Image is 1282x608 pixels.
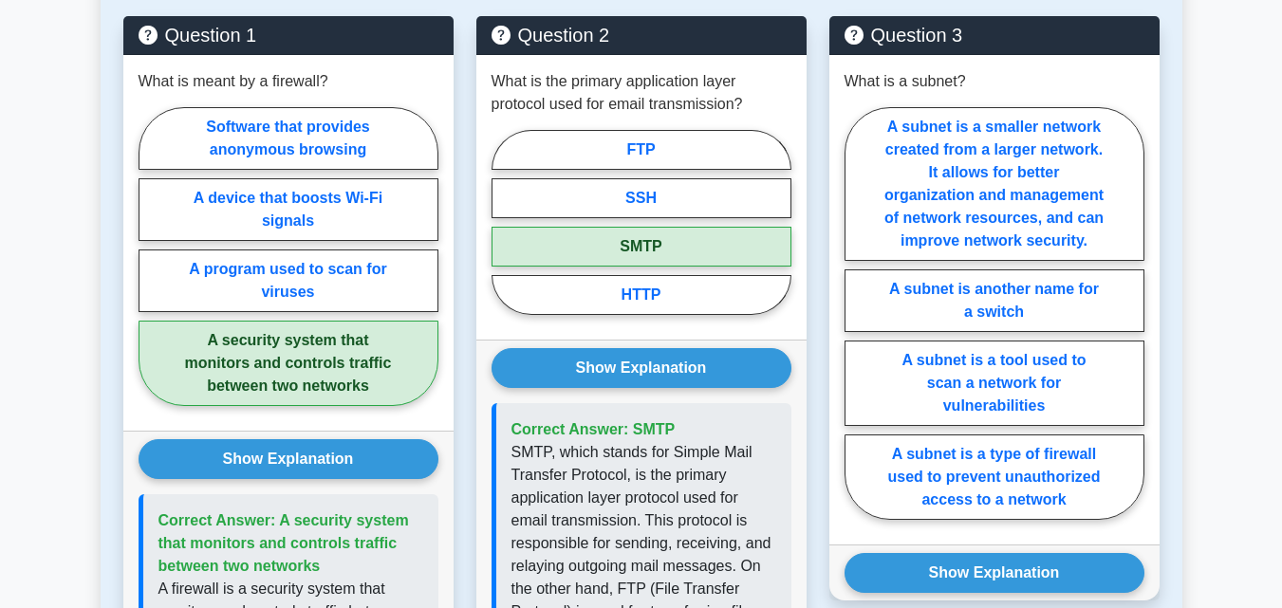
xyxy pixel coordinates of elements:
span: Correct Answer: SMTP [511,421,676,437]
label: A subnet is another name for a switch [845,269,1144,332]
label: HTTP [492,275,791,315]
p: What is meant by a firewall? [139,70,328,93]
h5: Question 3 [845,24,1144,46]
h5: Question 2 [492,24,791,46]
label: SSH [492,178,791,218]
button: Show Explanation [139,439,438,479]
label: A subnet is a type of firewall used to prevent unauthorized access to a network [845,434,1144,520]
p: What is the primary application layer protocol used for email transmission? [492,70,791,116]
label: Software that provides anonymous browsing [139,107,438,170]
label: SMTP [492,227,791,267]
label: A device that boosts Wi-Fi signals [139,178,438,241]
label: A subnet is a smaller network created from a larger network. It allows for better organization an... [845,107,1144,261]
label: A security system that monitors and controls traffic between two networks [139,321,438,406]
label: A program used to scan for viruses [139,249,438,312]
label: FTP [492,130,791,170]
h5: Question 1 [139,24,438,46]
span: Correct Answer: A security system that monitors and controls traffic between two networks [158,512,409,574]
p: What is a subnet? [845,70,966,93]
label: A subnet is a tool used to scan a network for vulnerabilities [845,341,1144,426]
button: Show Explanation [845,553,1144,593]
button: Show Explanation [492,348,791,388]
